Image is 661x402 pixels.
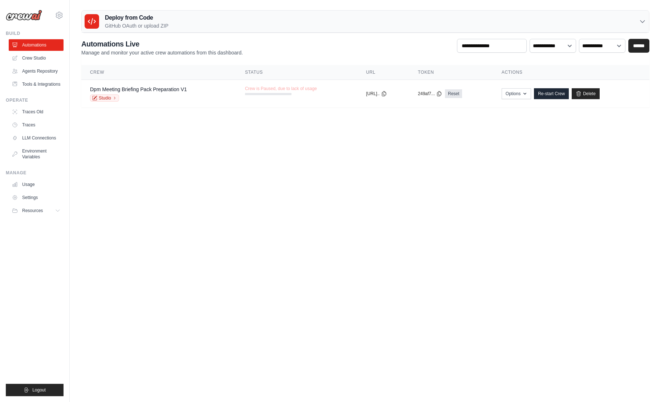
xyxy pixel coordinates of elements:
[9,205,64,216] button: Resources
[105,22,168,29] p: GitHub OAuth or upload ZIP
[493,65,649,80] th: Actions
[6,10,42,21] img: Logo
[90,86,187,92] a: Dpm Meeting Briefing Pack Preparation V1
[6,170,64,176] div: Manage
[81,49,243,56] p: Manage and monitor your active crew automations from this dashboard.
[409,65,493,80] th: Token
[6,97,64,103] div: Operate
[22,208,43,214] span: Resources
[9,39,64,51] a: Automations
[245,86,317,92] span: Crew is Paused, due to lack of usage
[625,367,661,402] iframe: Chat Widget
[32,387,46,393] span: Logout
[9,132,64,144] a: LLM Connections
[9,52,64,64] a: Crew Studio
[9,192,64,203] a: Settings
[90,94,119,102] a: Studio
[9,78,64,90] a: Tools & Integrations
[81,39,243,49] h2: Automations Live
[236,65,358,80] th: Status
[9,65,64,77] a: Agents Repository
[534,88,569,99] a: Re-start Crew
[9,145,64,163] a: Environment Variables
[6,31,64,36] div: Build
[9,179,64,190] a: Usage
[418,91,442,97] button: 249af7...
[9,119,64,131] a: Traces
[572,88,600,99] a: Delete
[358,65,409,80] th: URL
[445,89,462,98] a: Reset
[81,65,236,80] th: Crew
[6,384,64,396] button: Logout
[9,106,64,118] a: Traces Old
[105,13,168,22] h3: Deploy from Code
[502,88,531,99] button: Options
